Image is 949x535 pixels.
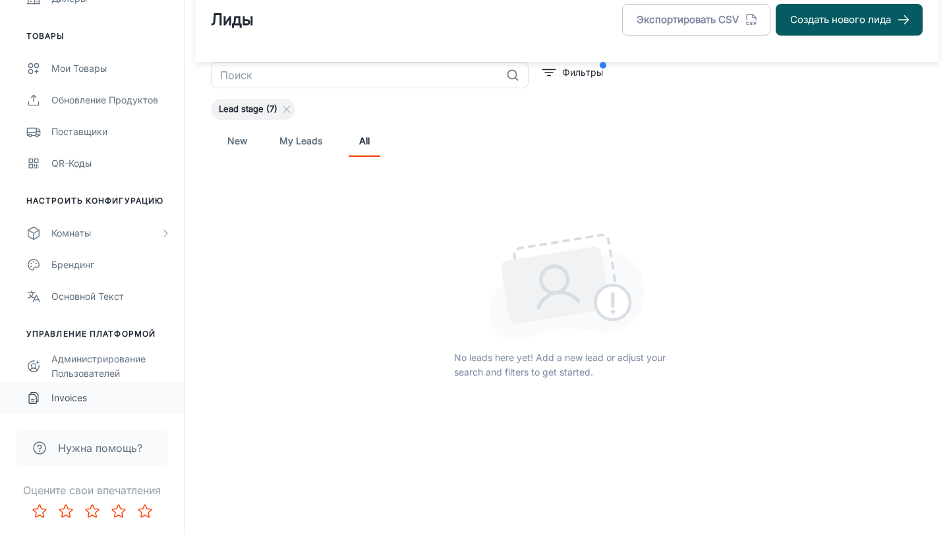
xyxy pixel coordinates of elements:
a: My Leads [279,125,322,157]
div: QR-коды [51,156,171,171]
button: Rate 5 star [132,498,158,524]
div: Обновление продуктов [51,93,171,107]
p: Фильтры [562,65,603,80]
input: Поиск [211,62,501,88]
div: Поставщики [51,125,171,139]
h1: Лиды [211,8,254,32]
div: Администрирование пользователей [51,352,171,381]
button: Rate 4 star [105,498,132,524]
div: Invoices [51,391,171,405]
span: Lead stage (7) [211,103,285,116]
button: Rate 2 star [53,498,79,524]
a: All [349,125,380,157]
div: Основной текст [51,289,171,304]
div: Lead stage (7) [211,99,295,120]
img: lead_empty_state.png [490,233,645,340]
button: Экспортировать CSV [622,4,770,36]
div: Брендинг [51,258,171,272]
div: Мои товары [51,61,171,76]
div: Комнаты [51,226,160,240]
p: No leads here yet! Add a new lead or adjust your search and filters to get started. [454,351,680,380]
button: Создать нового лида [776,4,923,36]
p: Оцените свои впечатления [11,482,173,498]
button: Rate 3 star [79,498,105,524]
button: filter [539,62,606,83]
a: New [221,125,253,157]
button: Rate 1 star [26,498,53,524]
span: Нужна помощь? [58,440,142,456]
